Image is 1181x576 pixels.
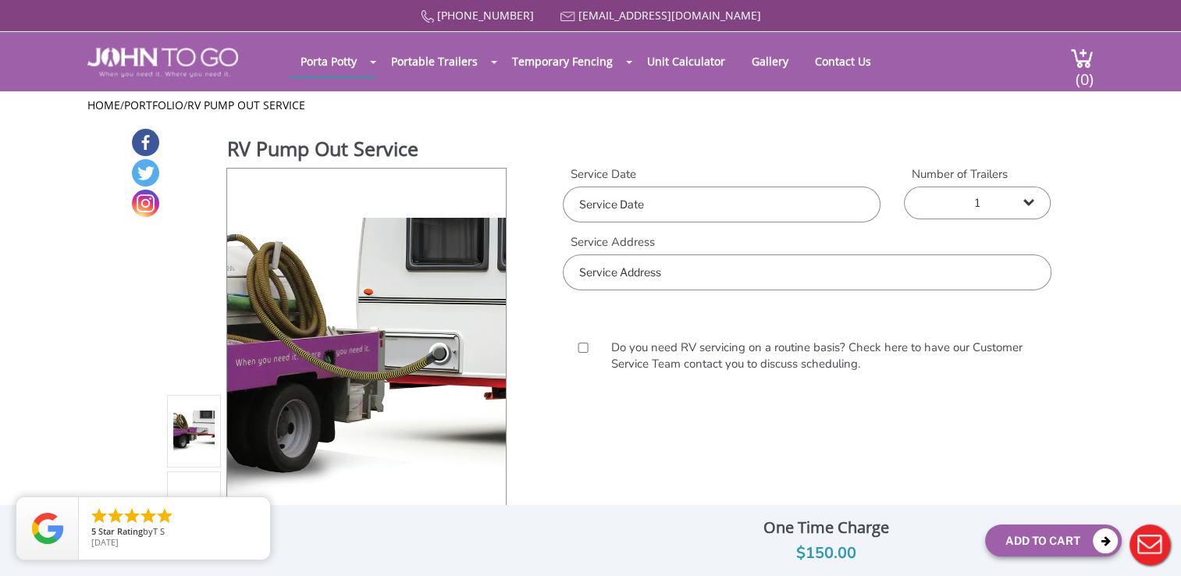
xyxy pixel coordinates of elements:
[153,525,165,537] span: T S
[91,536,119,548] span: [DATE]
[90,507,108,525] li: 
[155,507,174,525] li: 
[91,527,258,538] span: by
[32,513,63,544] img: Review Rating
[1119,514,1181,576] button: Live Chat
[98,525,143,537] span: Star Rating
[106,507,125,525] li: 
[139,507,158,525] li: 
[91,525,96,537] span: 5
[123,507,141,525] li: 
